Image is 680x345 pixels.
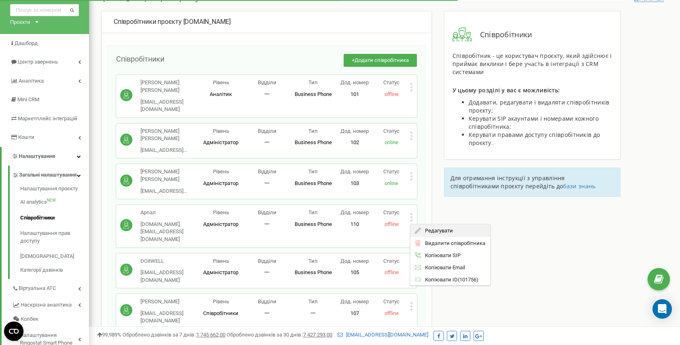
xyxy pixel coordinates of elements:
[295,269,332,275] span: Business Phone
[20,226,89,249] a: Налаштування прав доступу
[469,115,599,130] span: Керувати SIP акаунтами і номерами кожного співробітника;
[453,52,612,76] span: Співробітник - це користувач проєкту, який здійснює і приймає виклики і бере участь в інтеграції ...
[385,139,398,145] span: online
[2,147,89,166] a: Налаштування
[17,96,39,102] span: Mini CRM
[140,221,198,243] p: [DOMAIN_NAME][EMAIL_ADDRESS][DOMAIN_NAME]
[20,185,89,195] a: Налаштування проєкту
[303,332,332,338] u: 7 427 293,00
[140,79,198,94] p: [PERSON_NAME] [PERSON_NAME]
[308,79,318,85] span: Тип
[453,86,560,94] span: У цьому розділі у вас є можливість:
[336,221,373,228] p: 110
[355,57,409,63] span: Додати співробітника
[264,310,270,316] span: 一
[140,258,198,265] p: DOitWELL
[385,221,399,227] span: offline
[10,18,30,26] div: Проєкти
[410,274,490,285] div: ( 101756 )
[472,30,532,40] span: Співробітники
[652,299,672,319] div: Open Intercom Messenger
[213,209,229,215] span: Рівень
[295,180,332,186] span: Business Phone
[213,79,229,85] span: Рівень
[203,269,238,275] span: Адміністратор
[20,194,89,210] a: AI analyticsNEW
[114,17,419,27] div: [DOMAIN_NAME]
[421,277,458,282] span: Копіювати ID
[19,285,56,292] span: Віртуальна АТС
[12,312,89,326] a: Колбек
[258,79,276,85] span: Відділи
[336,91,373,98] p: 101
[21,315,38,323] span: Колбек
[383,298,399,305] span: Статус
[340,298,369,305] span: Дод. номер
[227,332,332,338] span: Оброблено дзвінків за 30 днів :
[308,298,318,305] span: Тип
[10,4,79,16] input: Пошук за номером
[385,91,399,97] span: offline
[264,139,270,145] span: 一
[295,91,332,97] span: Business Phone
[290,310,336,317] p: 一
[383,258,399,264] span: Статус
[421,228,453,233] span: Редагувати
[140,188,187,194] span: [EMAIL_ADDRESS]...
[140,98,198,113] p: [EMAIL_ADDRESS][DOMAIN_NAME]
[196,332,225,338] u: 1 745 662,00
[19,78,44,84] span: Аналiтика
[340,168,369,175] span: Дод. номер
[258,209,276,215] span: Відділи
[385,310,399,316] span: offline
[210,91,232,97] span: Аналітик
[20,264,89,274] a: Категорії дзвінків
[258,258,276,264] span: Відділи
[20,210,89,226] a: Співробітники
[336,269,373,277] p: 105
[336,180,373,187] p: 103
[203,310,238,316] span: Співробітники
[140,147,187,153] span: [EMAIL_ADDRESS]...
[421,265,465,270] span: Копіювати Email
[308,128,318,134] span: Тип
[264,269,270,275] span: 一
[258,128,276,134] span: Відділи
[383,79,399,85] span: Статус
[123,332,225,338] span: Оброблено дзвінків за 7 днів :
[140,168,198,183] p: [PERSON_NAME] [PERSON_NAME]
[563,182,595,190] a: бази знань
[383,168,399,175] span: Статус
[140,209,198,217] p: Арпал
[18,134,34,140] span: Кошти
[140,269,198,284] p: [EMAIL_ADDRESS][DOMAIN_NAME]
[12,166,89,182] a: Загальні налаштування
[15,40,38,46] span: Дашборд
[20,249,89,264] a: [DEMOGRAPHIC_DATA]
[385,180,398,186] span: online
[203,221,238,227] span: Адміністратор
[213,258,229,264] span: Рівень
[469,98,610,114] span: Додавати, редагувати і видаляти співробітників проєкту;
[295,139,332,145] span: Business Phone
[213,128,229,134] span: Рівень
[421,252,461,258] span: Копіювати SIP
[213,298,229,305] span: Рівень
[140,310,198,325] p: [EMAIL_ADDRESS][DOMAIN_NAME]
[18,115,77,121] span: Маркетплейс інтеграцій
[383,128,399,134] span: Статус
[203,139,238,145] span: Адміністратор
[308,209,318,215] span: Тип
[97,332,121,338] span: 99,989%
[383,209,399,215] span: Статус
[450,174,565,190] span: Для отримання інструкції з управління співробітниками проєкту перейдіть до
[340,258,369,264] span: Дод. номер
[336,310,373,317] p: 107
[340,79,369,85] span: Дод. номер
[116,55,164,63] span: Співробітники
[336,139,373,147] p: 102
[4,322,23,341] button: Open CMP widget
[114,18,182,26] span: Співробітники проєкту
[338,332,428,338] a: [EMAIL_ADDRESS][DOMAIN_NAME]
